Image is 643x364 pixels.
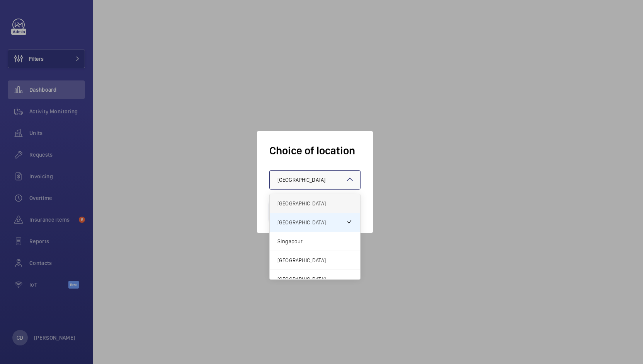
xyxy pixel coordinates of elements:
span: [GEOGRAPHIC_DATA] [277,177,325,183]
span: Singapour [277,238,352,245]
span: [GEOGRAPHIC_DATA] [277,275,352,283]
span: [GEOGRAPHIC_DATA] [277,256,352,264]
h1: Choice of location [269,144,361,158]
span: [GEOGRAPHIC_DATA] [277,200,352,207]
ng-dropdown-panel: Options list [269,194,361,280]
span: [GEOGRAPHIC_DATA] [277,219,346,226]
